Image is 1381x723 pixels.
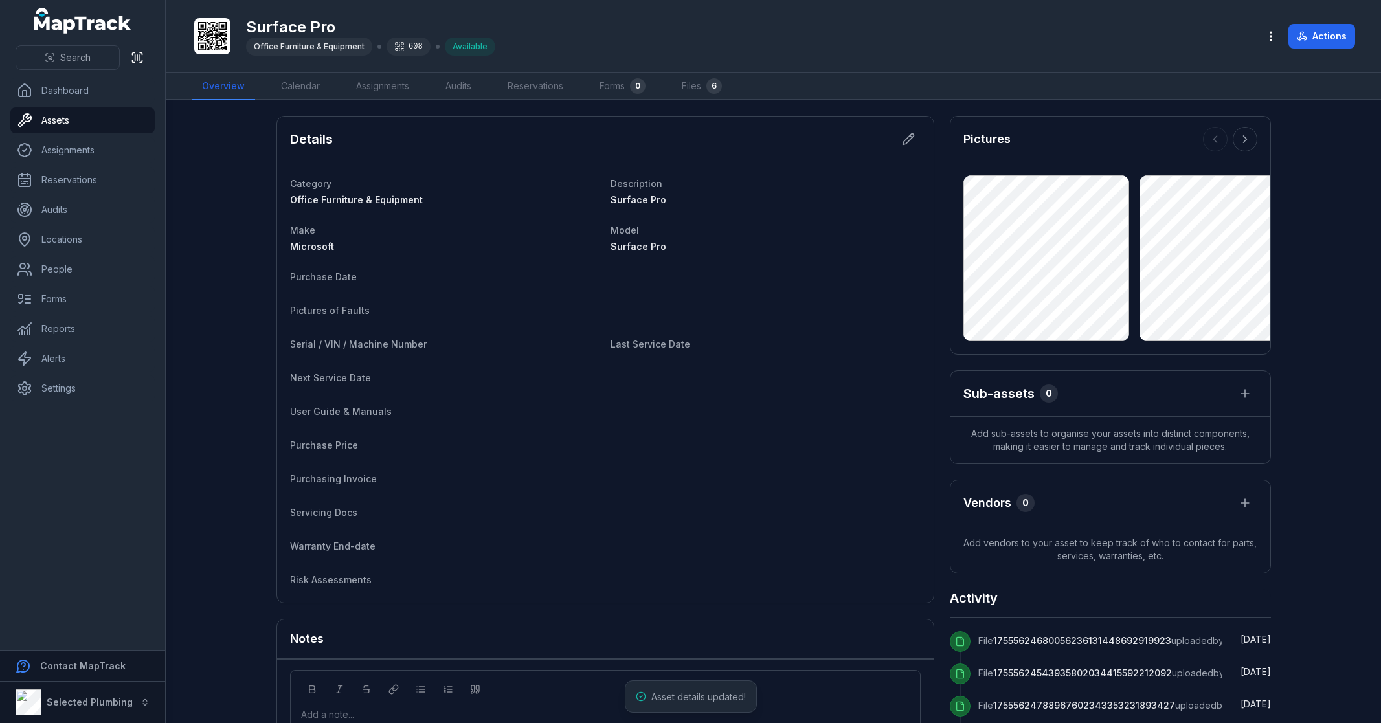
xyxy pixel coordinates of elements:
[290,540,376,551] span: Warranty End-date
[47,696,133,707] strong: Selected Plumbing
[497,73,574,100] a: Reservations
[10,286,155,312] a: Forms
[950,589,998,607] h2: Activity
[963,494,1011,512] h3: Vendors
[671,73,732,100] a: Files6
[16,45,120,70] button: Search
[10,167,155,193] a: Reservations
[611,241,666,252] span: Surface Pro
[10,316,155,342] a: Reports
[40,660,126,671] strong: Contact MapTrack
[271,73,330,100] a: Calendar
[1241,634,1271,645] span: [DATE]
[290,225,315,236] span: Make
[1241,698,1271,709] span: [DATE]
[611,194,666,205] span: Surface Pro
[978,700,1300,711] span: File uploaded by [PERSON_NAME]
[290,130,333,148] h2: Details
[290,473,377,484] span: Purchasing Invoice
[290,507,357,518] span: Servicing Docs
[1241,666,1271,677] span: [DATE]
[10,107,155,133] a: Assets
[10,227,155,252] a: Locations
[993,700,1175,711] span: 17555624788967602343353231893427
[290,194,423,205] span: Office Furniture & Equipment
[10,137,155,163] a: Assignments
[290,439,358,450] span: Purchase Price
[290,372,371,383] span: Next Service Date
[611,339,690,350] span: Last Service Date
[1241,634,1271,645] time: 8/19/2025, 8:17:11 AM
[1016,494,1035,512] div: 0
[651,691,746,702] span: Asset details updated!
[192,73,255,100] a: Overview
[34,8,131,34] a: MapTrack
[290,574,372,585] span: Risk Assessments
[10,346,155,372] a: Alerts
[10,197,155,223] a: Audits
[589,73,656,100] a: Forms0
[611,178,662,189] span: Description
[60,51,91,64] span: Search
[387,38,431,56] div: 608
[445,38,495,56] div: Available
[254,41,365,51] span: Office Furniture & Equipment
[993,635,1171,646] span: 17555624680056236131448692919923
[611,225,639,236] span: Model
[993,667,1172,678] span: 17555624543935802034415592212092
[290,178,331,189] span: Category
[10,78,155,104] a: Dashboard
[346,73,420,100] a: Assignments
[963,130,1011,148] h3: Pictures
[978,635,1296,646] span: File uploaded by [PERSON_NAME]
[246,17,495,38] h1: Surface Pro
[290,305,370,316] span: Pictures of Faults
[630,78,646,94] div: 0
[1040,384,1058,403] div: 0
[10,256,155,282] a: People
[978,667,1297,678] span: File uploaded by [PERSON_NAME]
[290,406,392,417] span: User Guide & Manuals
[1241,698,1271,709] time: 8/19/2025, 8:17:10 AM
[1288,24,1355,49] button: Actions
[290,271,357,282] span: Purchase Date
[1241,666,1271,677] time: 8/19/2025, 8:17:11 AM
[963,384,1035,403] h2: Sub-assets
[290,339,427,350] span: Serial / VIN / Machine Number
[950,526,1270,573] span: Add vendors to your asset to keep track of who to contact for parts, services, warranties, etc.
[950,417,1270,463] span: Add sub-assets to organise your assets into distinct components, making it easier to manage and t...
[10,375,155,401] a: Settings
[706,78,722,94] div: 6
[435,73,482,100] a: Audits
[290,630,324,648] h3: Notes
[290,241,334,252] span: Microsoft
